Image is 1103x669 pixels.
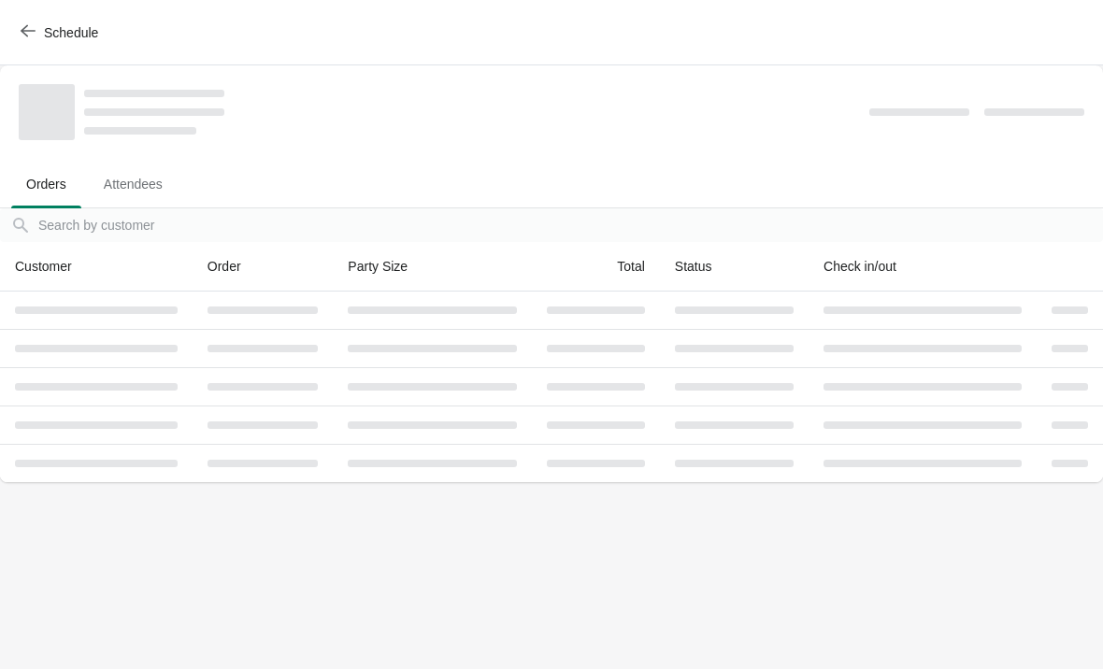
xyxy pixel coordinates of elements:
[809,242,1037,292] th: Check in/out
[9,16,113,50] button: Schedule
[44,25,98,40] span: Schedule
[89,167,178,201] span: Attendees
[37,208,1103,242] input: Search by customer
[660,242,809,292] th: Status
[532,242,660,292] th: Total
[333,242,532,292] th: Party Size
[193,242,334,292] th: Order
[11,167,81,201] span: Orders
